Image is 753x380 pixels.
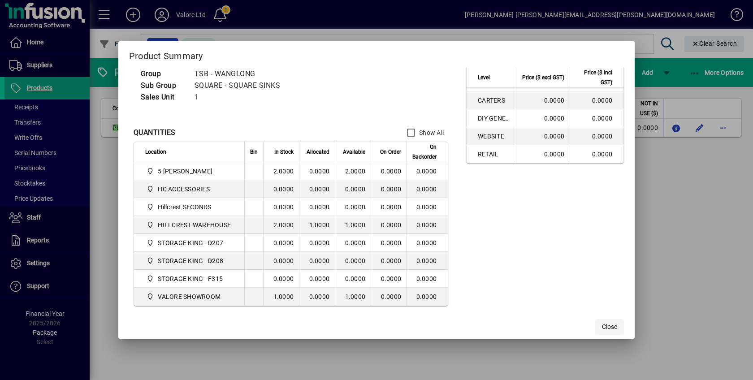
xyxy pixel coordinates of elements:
td: 0.0000 [407,162,448,180]
td: 0.0000 [407,180,448,198]
span: Bin [250,147,258,157]
td: 0.0000 [407,216,448,234]
td: 0.0000 [263,198,299,216]
td: 0.0000 [263,252,299,270]
span: 0.0000 [381,168,402,175]
span: Allocated [307,147,329,157]
span: Location [145,147,166,157]
td: 2.0000 [263,162,299,180]
td: 1.0000 [263,288,299,306]
span: 0.0000 [381,203,402,211]
td: 0.0000 [570,127,623,145]
span: 0.0000 [381,239,402,246]
span: STORAGE KING - D207 [158,238,223,247]
td: 0.0000 [335,180,371,198]
td: 0.0000 [335,234,371,252]
td: 0.0000 [263,234,299,252]
td: 0.0000 [407,288,448,306]
span: On Backorder [412,142,437,162]
td: 0.0000 [299,180,335,198]
span: Hillcrest SECONDS [145,202,234,212]
td: 0.0000 [516,91,570,109]
td: 0.0000 [299,288,335,306]
span: WEBSITE [478,132,511,141]
td: 0.0000 [335,252,371,270]
td: Sub Group [136,80,190,91]
span: On Order [380,147,401,157]
span: 0.0000 [381,221,402,229]
td: TSB - WANGLONG [190,68,353,80]
div: QUANTITIES [134,127,176,138]
td: 0.0000 [570,91,623,109]
td: 2.0000 [263,216,299,234]
span: STORAGE KING - F315 [145,273,234,284]
span: STORAGE KING - F315 [158,274,223,283]
span: DIY GENERAL [478,114,511,123]
span: Price ($ incl GST) [576,68,612,87]
td: 0.0000 [570,145,623,163]
td: 0.0000 [407,234,448,252]
label: Show All [417,128,444,137]
td: 0.0000 [570,109,623,127]
span: RETAIL [478,150,511,159]
span: STORAGE KING - D207 [145,237,234,248]
span: STORAGE KING - D208 [145,255,234,266]
span: In Stock [274,147,294,157]
span: 0.0000 [381,186,402,193]
td: 0.0000 [299,270,335,288]
span: VALORE SHOWROOM [145,291,234,302]
span: Price ($ excl GST) [522,73,564,82]
td: 0.0000 [299,198,335,216]
td: 0.0000 [335,198,371,216]
h2: Product Summary [118,41,635,67]
td: 2.0000 [335,162,371,180]
td: 0.0000 [263,180,299,198]
span: HC ACCESSORIES [145,184,234,194]
td: 1.0000 [335,216,371,234]
span: Hillcrest SECONDS [158,203,211,212]
span: 0.0000 [381,275,402,282]
td: 0.0000 [299,234,335,252]
span: HILLCREST WAREHOUSE [158,220,231,229]
td: 1.0000 [299,216,335,234]
span: HILLCREST WAREHOUSE [145,220,234,230]
td: 0.0000 [335,270,371,288]
span: 0.0000 [381,257,402,264]
td: 0.0000 [407,252,448,270]
button: Close [595,319,624,335]
span: VALORE SHOWROOM [158,292,221,301]
td: Sales Unit [136,91,190,103]
td: 0.0000 [407,198,448,216]
td: 0.0000 [263,270,299,288]
span: Available [343,147,365,157]
td: 1 [190,91,353,103]
span: 0.0000 [381,293,402,300]
td: 0.0000 [516,127,570,145]
td: 0.0000 [299,252,335,270]
td: 0.0000 [407,270,448,288]
span: HC ACCESSORIES [158,185,210,194]
span: STORAGE KING - D208 [158,256,223,265]
td: 1.0000 [335,288,371,306]
span: 5 Colombo Hamilton [145,166,234,177]
span: Close [602,322,617,332]
td: Group [136,68,190,80]
td: 0.0000 [516,109,570,127]
span: Level [478,73,490,82]
td: 0.0000 [516,145,570,163]
span: CARTERS [478,96,511,105]
td: SQUARE - SQUARE SINKS [190,80,353,91]
span: 5 [PERSON_NAME] [158,167,212,176]
td: 0.0000 [299,162,335,180]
